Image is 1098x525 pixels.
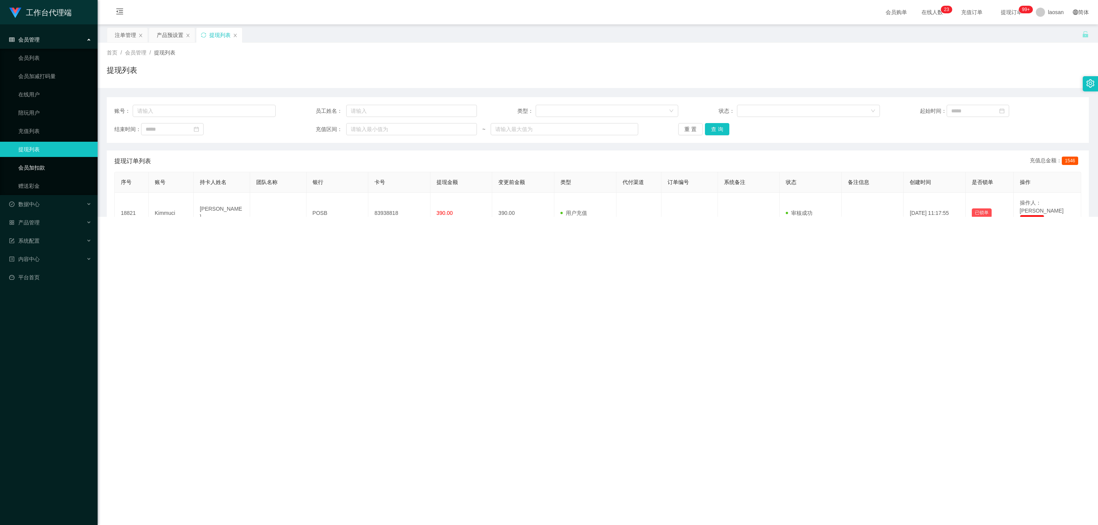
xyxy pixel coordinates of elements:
[9,201,40,207] span: 数据中心
[1082,31,1089,38] i: 图标: unlock
[233,33,238,38] i: 图标: close
[1020,200,1064,214] span: 操作人：[PERSON_NAME]
[1062,157,1078,165] span: 1546
[201,32,206,38] i: 图标: sync
[786,210,812,216] span: 审核成功
[107,0,133,25] i: 图标: menu-fold
[9,8,21,18] img: logo.9652507e.png
[26,0,72,25] h1: 工作台代理端
[678,123,703,135] button: 重 置
[186,33,190,38] i: 图标: close
[9,256,14,262] i: 图标: profile
[149,50,151,56] span: /
[155,179,165,185] span: 账号
[9,202,14,207] i: 图标: check-circle-o
[623,179,644,185] span: 代付渠道
[1086,79,1095,88] i: 图标: setting
[368,193,430,234] td: 83938818
[517,107,536,115] span: 类型：
[9,37,14,42] i: 图标: table
[9,238,40,244] span: 系统配置
[256,179,278,185] span: 团队名称
[668,179,689,185] span: 订单编号
[107,64,137,76] h1: 提现列表
[9,238,14,243] i: 图标: form
[9,219,40,226] span: 产品管理
[316,107,346,115] span: 员工姓名：
[18,123,91,139] a: 充值列表
[133,105,276,117] input: 请输入
[669,109,674,114] i: 图标: down
[138,33,143,38] i: 图标: close
[871,109,875,114] i: 图标: down
[437,210,453,216] span: 390.00
[104,200,1092,208] div: 2021
[918,10,947,15] span: 在线人数
[910,179,931,185] span: 创建时间
[9,256,40,262] span: 内容中心
[719,107,737,115] span: 状态：
[18,142,91,157] a: 提现列表
[9,220,14,225] i: 图标: appstore-o
[920,107,947,115] span: 起始时间：
[904,193,966,234] td: [DATE] 11:17:55
[9,270,91,285] a: 图标: dashboard平台首页
[941,6,952,13] sup: 23
[194,193,250,234] td: [PERSON_NAME]
[115,28,136,42] div: 注单管理
[498,179,525,185] span: 变更前金额
[560,210,587,216] span: 用户充值
[477,125,491,133] span: ~
[18,105,91,120] a: 陪玩用户
[209,28,231,42] div: 提现列表
[125,50,146,56] span: 会员管理
[848,179,869,185] span: 备注信息
[1020,179,1031,185] span: 操作
[944,6,947,13] p: 2
[18,87,91,102] a: 在线用户
[107,50,117,56] span: 首页
[115,193,149,234] td: 18821
[560,179,571,185] span: 类型
[114,157,151,166] span: 提现订单列表
[18,50,91,66] a: 会员列表
[9,9,72,15] a: 工作台代理端
[492,193,554,234] td: 390.00
[972,179,993,185] span: 是否锁单
[999,108,1005,114] i: 图标: calendar
[957,10,986,15] span: 充值订单
[705,123,729,135] button: 查 询
[194,126,199,132] i: 图标: calendar
[307,193,369,234] td: POSB
[437,179,458,185] span: 提现金额
[1073,10,1078,15] i: 图标: global
[18,178,91,194] a: 赠送彩金
[121,179,132,185] span: 序号
[18,69,91,84] a: 会员加减打码量
[114,107,133,115] span: 账号：
[120,50,122,56] span: /
[346,105,477,117] input: 请输入
[1030,157,1081,166] div: 充值总金额：
[997,10,1026,15] span: 提现订单
[1019,6,1033,13] sup: 1017
[18,160,91,175] a: 会员加扣款
[947,6,949,13] p: 3
[154,50,175,56] span: 提现列表
[316,125,346,133] span: 充值区间：
[313,179,323,185] span: 银行
[786,179,796,185] span: 状态
[724,179,745,185] span: 系统备注
[346,123,477,135] input: 请输入最小值为
[972,208,992,218] button: 已锁单
[149,193,194,234] td: Kimmuci
[114,125,141,133] span: 结束时间：
[491,123,638,135] input: 请输入最大值为
[200,179,226,185] span: 持卡人姓名
[374,179,385,185] span: 卡号
[157,28,183,42] div: 产品预设置
[9,37,40,43] span: 会员管理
